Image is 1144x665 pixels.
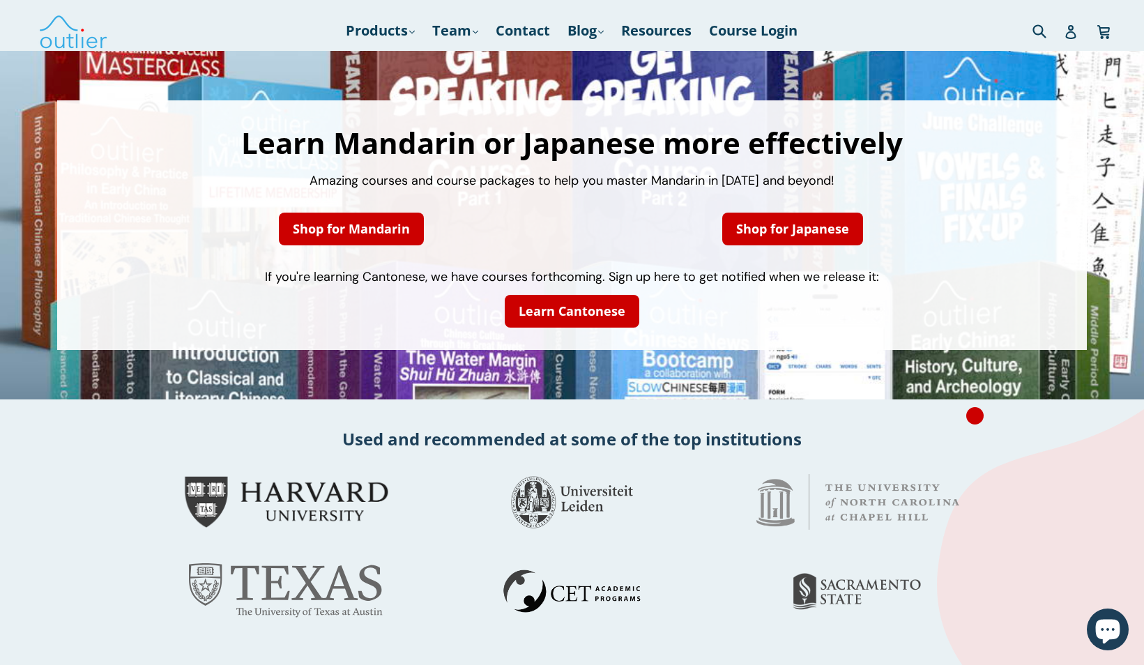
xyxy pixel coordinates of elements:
span: Amazing courses and course packages to help you master Mandarin in [DATE] and beyond! [310,172,834,189]
a: Shop for Mandarin [279,213,424,245]
a: Learn Cantonese [505,295,639,328]
inbox-online-store-chat: Shopify online store chat [1083,609,1133,654]
a: Contact [489,18,557,43]
a: Products [339,18,422,43]
input: Search [1029,16,1067,45]
img: Outlier Linguistics [38,10,108,51]
a: Resources [614,18,699,43]
a: Team [425,18,485,43]
h1: Learn Mandarin or Japanese more effectively [71,128,1073,158]
a: Blog [560,18,611,43]
a: Shop for Japanese [722,213,863,245]
a: Course Login [702,18,804,43]
span: If you're learning Cantonese, we have courses forthcoming. Sign up here to get notified when we r... [265,268,879,285]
